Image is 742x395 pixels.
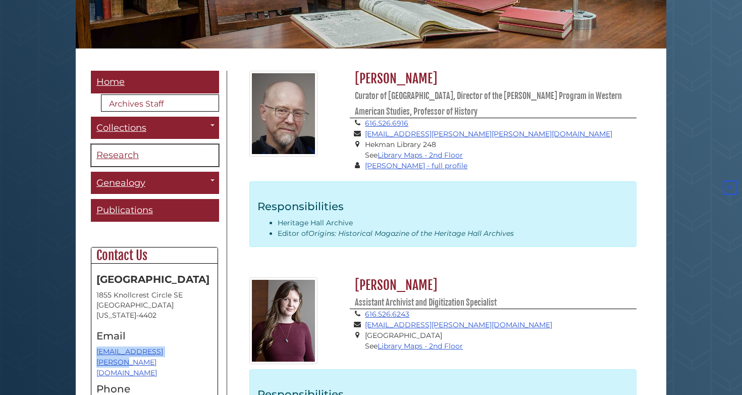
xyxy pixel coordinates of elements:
a: Back to Top [721,183,739,192]
img: William_Katerberg_125x160.jpg [249,71,317,157]
h3: Responsibilities [257,200,628,213]
small: Assistant Archivist and Digitization Specialist [355,298,497,308]
li: Editor of [278,228,628,239]
h2: [PERSON_NAME] [350,71,637,118]
a: [EMAIL_ADDRESS][PERSON_NAME][PERSON_NAME][DOMAIN_NAME] [365,129,612,138]
h4: Email [96,330,213,341]
a: 616.526.6916 [365,119,408,128]
a: Home [91,71,219,93]
a: [PERSON_NAME] - full profile [365,161,467,170]
a: [EMAIL_ADDRESS][PERSON_NAME][DOMAIN_NAME] [365,320,552,329]
li: Hekman Library 248 See [365,139,637,161]
a: Library Maps - 2nd Floor [378,341,463,351]
a: Library Maps - 2nd Floor [378,151,463,160]
img: Jen_Vos_125x162.jpg [249,277,317,364]
a: 616.526.6243 [365,310,409,319]
li: [GEOGRAPHIC_DATA] See [365,330,637,352]
a: Publications [91,199,219,222]
a: [EMAIL_ADDRESS][PERSON_NAME][DOMAIN_NAME] [96,347,163,377]
h2: [PERSON_NAME] [350,277,637,309]
span: Collections [96,122,146,133]
span: Genealogy [96,177,145,188]
span: Publications [96,205,153,216]
span: Home [96,76,125,87]
h4: Phone [96,383,213,394]
span: Research [96,150,139,161]
h2: Contact Us [91,248,218,264]
a: Genealogy [91,172,219,194]
a: Collections [91,117,219,139]
li: Heritage Hall Archive [278,218,628,228]
small: Curator of [GEOGRAPHIC_DATA], Director of the [PERSON_NAME] Program in Western American Studies, ... [355,91,622,117]
address: 1855 Knollcrest Circle SE [GEOGRAPHIC_DATA][US_STATE]-4402 [96,290,213,320]
a: Research [91,144,219,167]
strong: [GEOGRAPHIC_DATA] [96,273,209,285]
i: Origins: Historical Magazine of the Heritage Hall Archives [308,229,514,238]
a: Archives Staff [101,94,219,112]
